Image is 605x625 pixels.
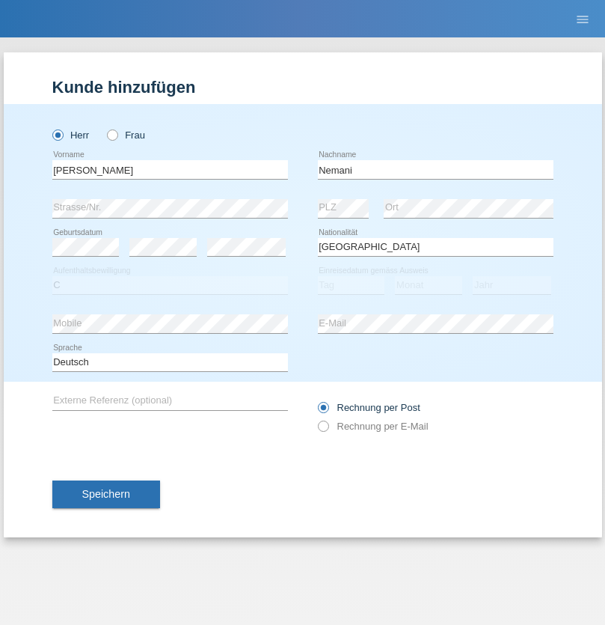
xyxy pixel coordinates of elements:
input: Rechnung per Post [318,402,328,421]
input: Frau [107,129,117,139]
label: Rechnung per E-Mail [318,421,429,432]
label: Rechnung per Post [318,402,420,413]
input: Herr [52,129,62,139]
i: menu [575,12,590,27]
a: menu [568,14,598,23]
label: Frau [107,129,145,141]
label: Herr [52,129,90,141]
span: Speichern [82,488,130,500]
input: Rechnung per E-Mail [318,421,328,439]
h1: Kunde hinzufügen [52,78,553,97]
button: Speichern [52,481,160,509]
